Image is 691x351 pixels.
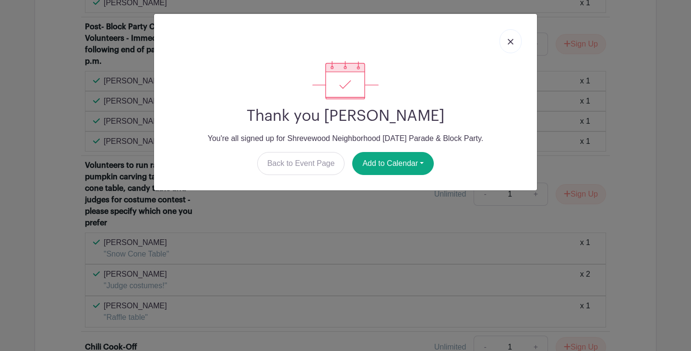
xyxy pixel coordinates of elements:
p: You're all signed up for Shrevewood Neighborhood [DATE] Parade & Block Party. [162,133,529,144]
button: Add to Calendar [352,152,434,175]
img: signup_complete-c468d5dda3e2740ee63a24cb0ba0d3ce5d8a4ecd24259e683200fb1569d990c8.svg [312,61,379,99]
img: close_button-5f87c8562297e5c2d7936805f587ecaba9071eb48480494691a3f1689db116b3.svg [508,39,513,45]
a: Back to Event Page [257,152,345,175]
h2: Thank you [PERSON_NAME] [162,107,529,125]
